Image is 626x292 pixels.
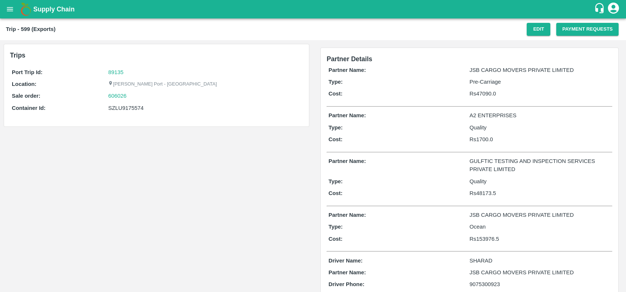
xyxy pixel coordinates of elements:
p: GULFTIC TESTING AND INSPECTION SERVICES PRIVATE LIMITED [469,157,610,174]
b: Type: [329,79,343,85]
b: Partner Name: [329,158,366,164]
b: Container Id: [12,105,46,111]
p: Rs 47090.0 [469,90,610,98]
a: Supply Chain [33,4,594,14]
p: A2 ENTERPRISES [469,111,610,119]
b: Sale order: [12,93,41,99]
b: Trip - 599 (Exports) [6,26,55,32]
p: Quality [469,124,610,132]
b: Cost: [329,91,343,97]
p: Rs 1700.0 [469,135,610,143]
a: 606026 [108,92,127,100]
b: Cost: [329,236,343,242]
button: Payment Requests [556,23,619,36]
p: [PERSON_NAME] Port - [GEOGRAPHIC_DATA] [108,81,217,88]
span: Partner Details [327,55,372,63]
b: Cost: [329,136,343,142]
p: JSB CARGO MOVERS PRIVATE LIMITED [469,268,610,277]
b: Partner Name: [329,112,366,118]
b: Port Trip Id: [12,69,42,75]
b: Location: [12,81,37,87]
p: 9075300923 [469,280,610,288]
div: account of current user [607,1,620,17]
p: Rs 153976.5 [469,235,610,243]
b: Partner Name: [329,270,366,275]
button: open drawer [1,1,18,18]
div: SZLU9175574 [108,104,301,112]
a: 89135 [108,69,123,75]
b: Partner Name: [329,212,366,218]
p: Quality [469,177,610,185]
b: Type: [329,224,343,230]
b: Type: [329,125,343,131]
p: Ocean [469,223,610,231]
p: JSB CARGO MOVERS PRIVATE LIMITED [469,211,610,219]
p: Pre-Carriage [469,78,610,86]
b: Driver Name: [329,258,362,264]
img: logo [18,2,33,17]
p: JSB CARGO MOVERS PRIVATE LIMITED [469,66,610,74]
b: Partner Name: [329,67,366,73]
div: customer-support [594,3,607,16]
p: Rs 48173.5 [469,189,610,197]
b: Type: [329,178,343,184]
p: SHARAD [469,257,610,265]
b: Supply Chain [33,6,75,13]
b: Driver Phone: [329,281,364,287]
b: Cost: [329,190,343,196]
button: Edit [527,23,550,36]
b: Trips [10,52,25,59]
